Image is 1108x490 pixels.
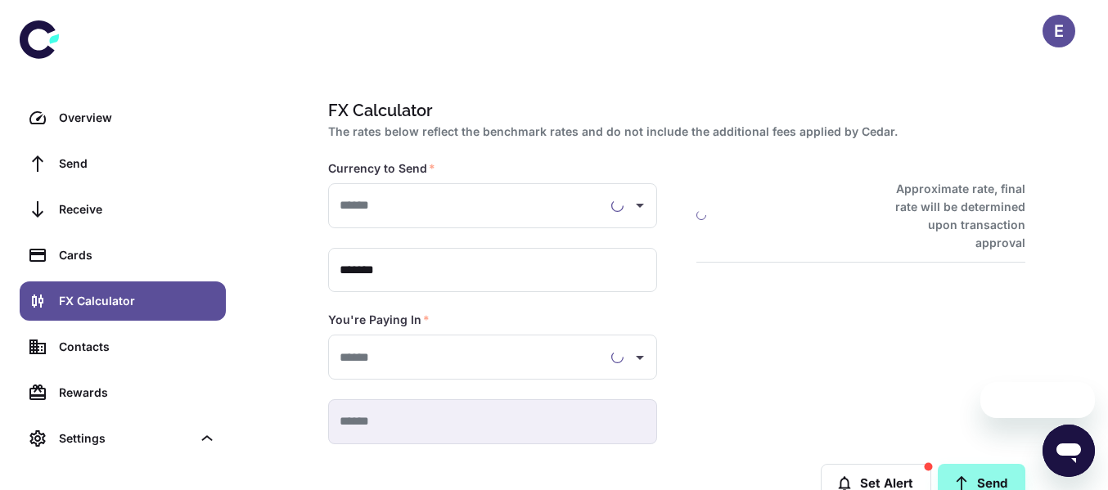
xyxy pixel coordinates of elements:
[20,327,226,366] a: Contacts
[980,382,1095,418] iframe: Message from company
[59,338,216,356] div: Contacts
[20,281,226,321] a: FX Calculator
[59,292,216,310] div: FX Calculator
[328,312,430,328] label: You're Paying In
[628,346,651,369] button: Open
[59,246,216,264] div: Cards
[328,98,1019,123] h1: FX Calculator
[59,384,216,402] div: Rewards
[59,200,216,218] div: Receive
[1043,15,1075,47] button: E
[20,419,226,458] div: Settings
[20,98,226,137] a: Overview
[59,429,191,447] div: Settings
[59,109,216,127] div: Overview
[20,236,226,275] a: Cards
[328,160,435,177] label: Currency to Send
[20,190,226,229] a: Receive
[628,194,651,217] button: Open
[59,155,216,173] div: Send
[20,373,226,412] a: Rewards
[1043,425,1095,477] iframe: Button to launch messaging window
[877,180,1025,252] h6: Approximate rate, final rate will be determined upon transaction approval
[20,144,226,183] a: Send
